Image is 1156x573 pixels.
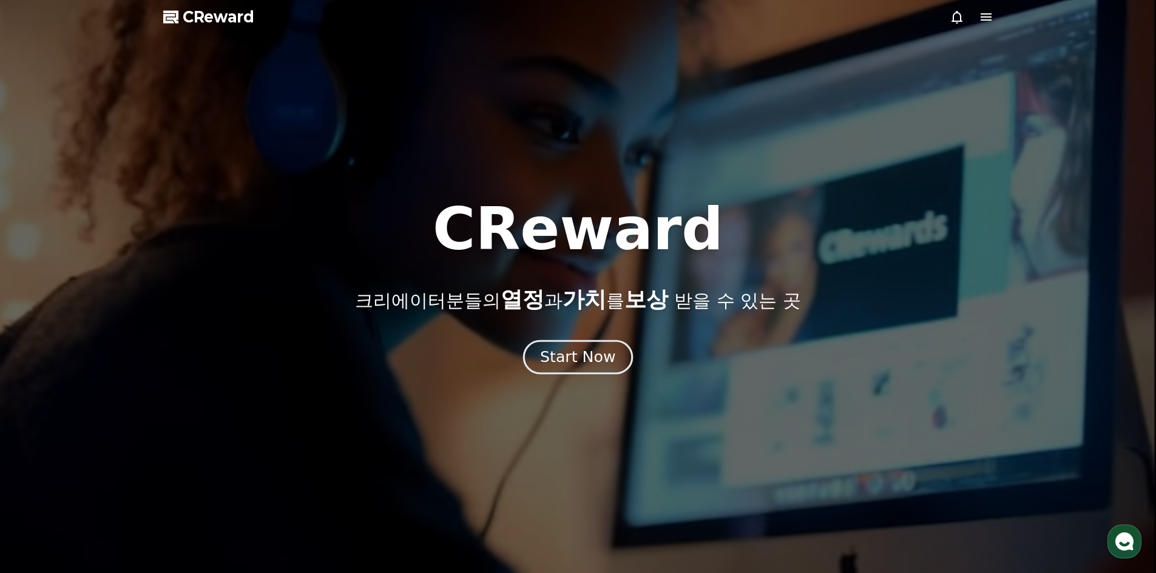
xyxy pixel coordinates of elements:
[111,403,126,413] span: 대화
[624,287,668,312] span: 보상
[526,353,630,364] a: Start Now
[188,403,202,412] span: 설정
[563,287,606,312] span: 가치
[157,384,233,415] a: 설정
[4,384,80,415] a: 홈
[540,347,615,367] div: Start Now
[38,403,46,412] span: 홈
[183,7,254,27] span: CReward
[501,287,544,312] span: 열정
[355,287,800,312] p: 크리에이터분들의 과 를 받을 수 있는 곳
[80,384,157,415] a: 대화
[163,7,254,27] a: CReward
[523,340,633,374] button: Start Now
[433,200,723,258] h1: CReward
